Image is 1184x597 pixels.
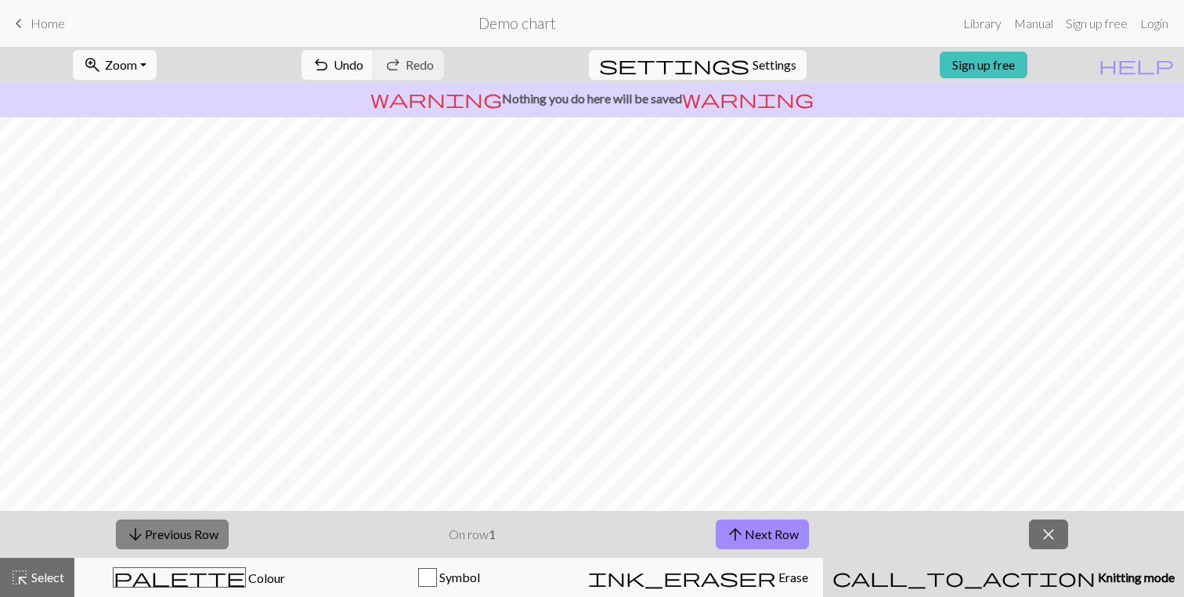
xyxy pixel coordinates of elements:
span: undo [312,54,330,76]
p: On row [449,525,496,544]
span: Undo [334,57,363,72]
span: settings [599,54,749,76]
h2: Demo chart [478,14,556,32]
span: Home [31,16,65,31]
button: SettingsSettings [589,50,807,80]
span: Settings [753,56,796,74]
button: Next Row [716,520,809,549]
a: Home [9,10,65,37]
button: Symbol [324,558,574,597]
button: Knitting mode [823,558,1184,597]
span: Zoom [105,57,137,72]
span: warning [682,88,814,110]
span: palette [114,566,245,588]
span: zoom_in [83,54,102,76]
span: close [1039,523,1058,545]
a: Login [1134,8,1175,39]
a: Sign up free [1059,8,1134,39]
span: arrow_downward [126,523,145,545]
span: call_to_action [832,566,1096,588]
span: ink_eraser [588,566,776,588]
span: keyboard_arrow_left [9,13,28,34]
a: Manual [1008,8,1059,39]
a: Sign up free [940,52,1027,78]
span: Symbol [437,570,480,584]
button: Previous Row [116,520,229,549]
span: Erase [776,570,808,584]
i: Settings [599,56,749,74]
span: Select [29,570,64,584]
button: Undo [301,50,374,80]
strong: 1 [489,527,496,541]
span: highlight_alt [10,566,29,588]
span: Colour [246,570,285,585]
button: Zoom [73,50,157,80]
a: Library [957,8,1008,39]
span: Knitting mode [1096,570,1175,584]
span: help [1099,54,1174,76]
span: arrow_upward [726,523,745,545]
button: Colour [74,558,324,597]
span: warning [370,88,502,110]
p: Nothing you do here will be saved [6,89,1178,108]
button: Erase [573,558,823,597]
